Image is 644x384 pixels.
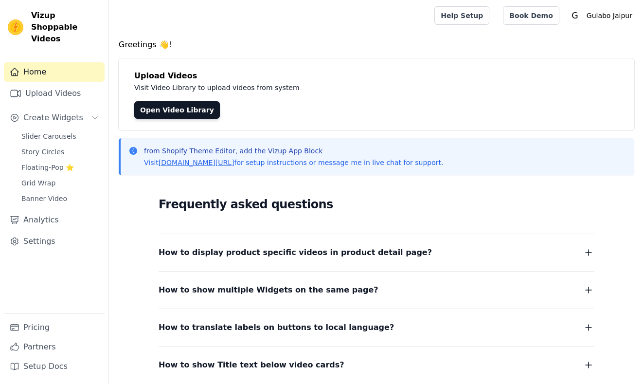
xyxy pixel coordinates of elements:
a: Book Demo [503,6,559,25]
text: G [572,11,578,20]
span: Grid Wrap [21,178,55,188]
p: Visit for setup instructions or message me in live chat for support. [144,158,443,167]
span: Story Circles [21,147,64,157]
p: Gulabo Jaipur [583,7,636,24]
button: How to show multiple Widgets on the same page? [159,283,594,297]
a: Slider Carousels [16,129,105,143]
a: Pricing [4,318,105,337]
img: Vizup [8,19,23,35]
h4: Upload Videos [134,70,619,82]
button: How to show Title text below video cards? [159,358,594,372]
a: [DOMAIN_NAME][URL] [159,159,234,166]
a: Upload Videos [4,84,105,103]
a: Setup Docs [4,357,105,376]
a: Help Setup [434,6,489,25]
button: G Gulabo Jaipur [567,7,636,24]
p: Visit Video Library to upload videos from system [134,82,570,93]
h4: Greetings 👋! [119,39,634,51]
p: from Shopify Theme Editor, add the Vizup App Block [144,146,443,156]
a: Settings [4,232,105,251]
button: Create Widgets [4,108,105,128]
a: Analytics [4,210,105,230]
h2: Frequently asked questions [159,195,594,214]
a: Story Circles [16,145,105,159]
a: Home [4,62,105,82]
a: Open Video Library [134,101,220,119]
span: Floating-Pop ⭐ [21,163,74,172]
span: How to display product specific videos in product detail page? [159,246,432,259]
a: Banner Video [16,192,105,205]
button: How to translate labels on buttons to local language? [159,321,594,334]
button: How to display product specific videos in product detail page? [159,246,594,259]
span: Create Widgets [23,112,83,124]
span: How to show multiple Widgets on the same page? [159,283,378,297]
span: Slider Carousels [21,131,76,141]
a: Grid Wrap [16,176,105,190]
a: Floating-Pop ⭐ [16,161,105,174]
span: Vizup Shoppable Videos [31,10,101,45]
span: How to translate labels on buttons to local language? [159,321,394,334]
span: Banner Video [21,194,67,203]
span: How to show Title text below video cards? [159,358,344,372]
a: Partners [4,337,105,357]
